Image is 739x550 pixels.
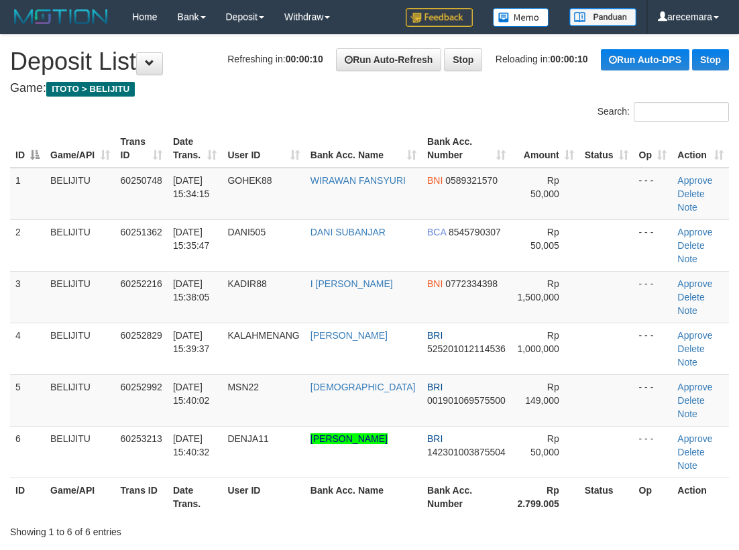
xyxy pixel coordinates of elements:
[579,478,634,516] th: Status
[427,382,443,392] span: BRI
[173,330,210,354] span: [DATE] 15:39:37
[10,168,45,220] td: 1
[569,8,636,26] img: panduan.png
[227,330,299,341] span: KALAHMENANG
[601,49,689,70] a: Run Auto-DPS
[422,129,511,168] th: Bank Acc. Number: activate to sort column ascending
[677,433,712,444] a: Approve
[45,478,115,516] th: Game/API
[406,8,473,27] img: Feedback.jpg
[310,382,416,392] a: [DEMOGRAPHIC_DATA]
[336,48,441,71] a: Run Auto-Refresh
[45,374,115,426] td: BELIJITU
[168,129,222,168] th: Date Trans.: activate to sort column ascending
[10,219,45,271] td: 2
[449,227,501,237] span: Copy 8545790307 to clipboard
[310,330,388,341] a: [PERSON_NAME]
[10,271,45,323] td: 3
[677,343,704,354] a: Delete
[427,278,443,289] span: BNI
[634,102,729,122] input: Search:
[677,357,697,368] a: Note
[445,278,498,289] span: Copy 0772334398 to clipboard
[10,129,45,168] th: ID: activate to sort column descending
[427,330,443,341] span: BRI
[227,175,272,186] span: GOHEK88
[677,278,712,289] a: Approve
[310,278,393,289] a: I [PERSON_NAME]
[45,323,115,374] td: BELIJITU
[427,447,506,457] span: Copy 142301003875504 to clipboard
[46,82,135,97] span: ITOTO > BELIJITU
[496,54,588,64] span: Reloading in:
[222,129,304,168] th: User ID: activate to sort column ascending
[677,254,697,264] a: Note
[10,426,45,478] td: 6
[677,292,704,302] a: Delete
[692,49,729,70] a: Stop
[227,382,259,392] span: MSN22
[530,175,559,199] span: Rp 50,000
[115,129,168,168] th: Trans ID: activate to sort column ascending
[173,227,210,251] span: [DATE] 15:35:47
[10,374,45,426] td: 5
[45,271,115,323] td: BELIJITU
[10,520,298,539] div: Showing 1 to 6 of 6 entries
[672,129,729,168] th: Action: activate to sort column ascending
[677,202,697,213] a: Note
[677,447,704,457] a: Delete
[677,330,712,341] a: Approve
[10,478,45,516] th: ID
[672,478,729,516] th: Action
[427,343,506,354] span: Copy 525201012114536 to clipboard
[598,102,729,122] label: Search:
[10,48,729,75] h1: Deposit List
[445,175,498,186] span: Copy 0589321570 to clipboard
[45,219,115,271] td: BELIJITU
[677,240,704,251] a: Delete
[121,175,162,186] span: 60250748
[173,433,210,457] span: [DATE] 15:40:32
[677,305,697,316] a: Note
[677,408,697,419] a: Note
[45,426,115,478] td: BELIJITU
[121,433,162,444] span: 60253213
[305,478,422,516] th: Bank Acc. Name
[634,219,673,271] td: - - -
[427,433,443,444] span: BRI
[525,382,559,406] span: Rp 149,000
[227,54,323,64] span: Refreshing in:
[121,278,162,289] span: 60252216
[634,426,673,478] td: - - -
[517,278,559,302] span: Rp 1,500,000
[579,129,634,168] th: Status: activate to sort column ascending
[551,54,588,64] strong: 00:00:10
[427,395,506,406] span: Copy 001901069575500 to clipboard
[427,227,446,237] span: BCA
[310,175,406,186] a: WIRAWAN FANSYURI
[310,227,386,237] a: DANI SUBANJAR
[634,271,673,323] td: - - -
[310,433,388,444] a: [PERSON_NAME]
[493,8,549,27] img: Button%20Memo.svg
[121,382,162,392] span: 60252992
[511,129,579,168] th: Amount: activate to sort column ascending
[115,478,168,516] th: Trans ID
[10,7,112,27] img: MOTION_logo.png
[634,478,673,516] th: Op
[173,175,210,199] span: [DATE] 15:34:15
[677,382,712,392] a: Approve
[677,188,704,199] a: Delete
[634,129,673,168] th: Op: activate to sort column ascending
[427,175,443,186] span: BNI
[677,395,704,406] a: Delete
[173,382,210,406] span: [DATE] 15:40:02
[634,168,673,220] td: - - -
[227,227,266,237] span: DANI505
[677,227,712,237] a: Approve
[168,478,222,516] th: Date Trans.
[173,278,210,302] span: [DATE] 15:38:05
[286,54,323,64] strong: 00:00:10
[517,330,559,354] span: Rp 1,000,000
[45,129,115,168] th: Game/API: activate to sort column ascending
